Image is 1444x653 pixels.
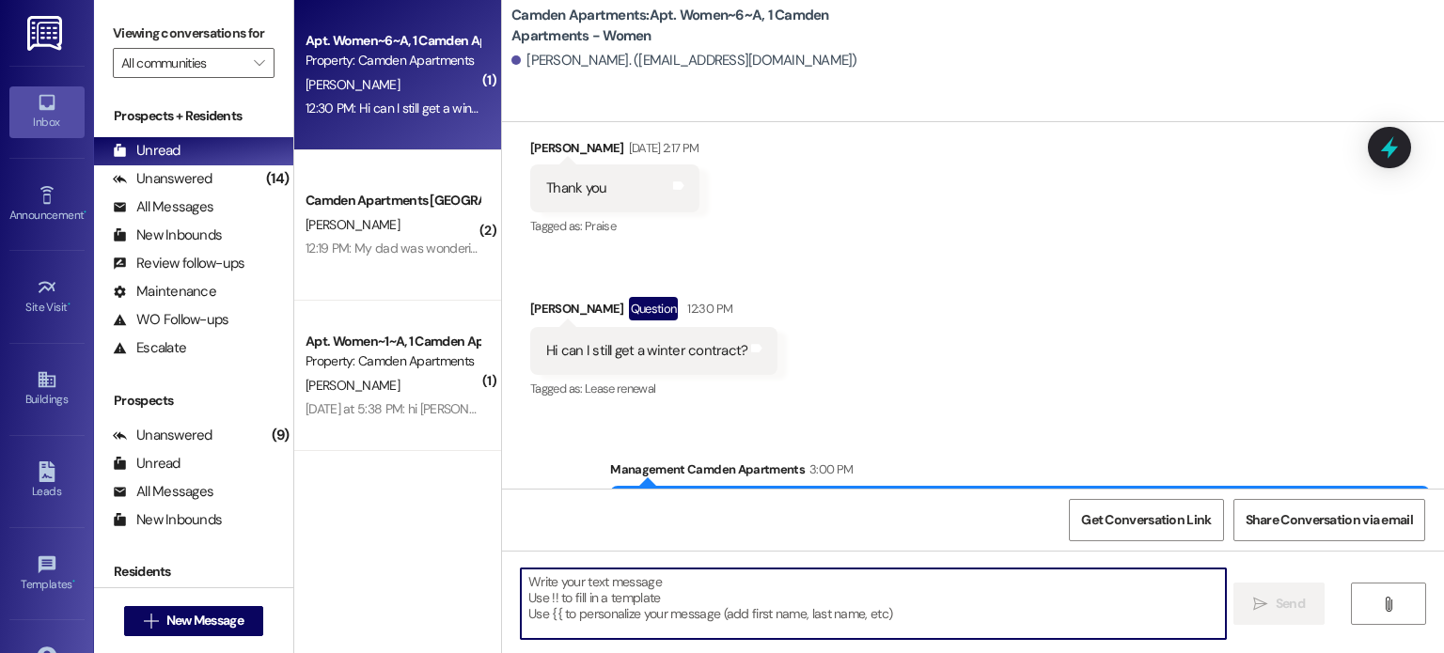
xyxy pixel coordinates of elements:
b: Camden Apartments: Apt. Women~6~A, 1 Camden Apartments - Women [511,6,887,46]
div: Unanswered [113,426,212,445]
button: Get Conversation Link [1069,499,1223,541]
span: • [84,206,86,219]
button: Share Conversation via email [1233,499,1425,541]
div: Residents [94,562,293,582]
label: Viewing conversations for [113,19,275,48]
a: Leads [9,456,85,506]
div: Escalate [113,338,186,358]
span: Praise [585,218,616,234]
i:  [1381,597,1395,612]
div: 12:19 PM: My dad was wondering if by paying all the rent at once, if there would be a small disco... [306,240,1041,257]
div: Question [629,297,679,320]
button: New Message [124,606,263,636]
div: [DATE] at 5:38 PM: hi [PERSON_NAME]! i'm doing a study abroad that semester. could i renew for sp... [306,400,906,417]
div: Property: Camden Apartments [306,351,479,371]
span: [PERSON_NAME] [306,377,400,394]
div: Management Camden Apartments [610,459,1430,486]
div: [PERSON_NAME] [530,138,698,164]
a: Inbox [9,86,85,137]
div: 3:00 PM [805,459,853,479]
span: [PERSON_NAME] [306,216,400,233]
span: Share Conversation via email [1246,510,1413,530]
div: Camden Apartments [GEOGRAPHIC_DATA] [306,191,479,210]
div: Apt. Women~1~A, 1 Camden Apartments - Women [306,332,479,351]
span: Send [1276,594,1305,614]
div: Thank you [546,179,606,198]
div: (14) [261,164,293,194]
span: [PERSON_NAME] [306,76,400,93]
img: ResiDesk Logo [27,16,66,51]
i:  [144,614,158,629]
div: Unread [113,141,180,161]
div: Apt. Women~6~A, 1 Camden Apartments - Women [306,31,479,51]
i:  [1253,597,1267,612]
div: All Messages [113,482,213,502]
span: • [72,575,75,588]
div: All Messages [113,197,213,217]
div: Unanswered [113,169,212,189]
div: New Inbounds [113,225,222,245]
div: Tagged as: [530,375,777,402]
div: Review follow-ups [113,254,244,273]
span: • [68,298,71,311]
div: [PERSON_NAME] [530,297,777,327]
input: All communities [121,48,244,78]
button: Send [1233,583,1325,625]
div: 12:30 PM: Hi can I still get a winter contract? [306,100,541,117]
div: Hi can I still get a winter contract? [546,341,747,361]
div: (9) [267,421,293,450]
a: Templates • [9,549,85,599]
div: [DATE] 2:17 PM [624,138,699,158]
div: 12:30 PM [683,299,732,319]
a: Buildings [9,364,85,414]
div: Prospects [94,391,293,411]
div: Unread [113,454,180,474]
div: Prospects + Residents [94,106,293,126]
span: Lease renewal [585,381,656,396]
div: WO Follow-ups [113,310,228,330]
i:  [254,55,264,70]
span: Get Conversation Link [1081,510,1211,530]
div: Property: Camden Apartments [306,51,479,70]
div: Tagged as: [530,212,698,240]
div: New Inbounds [113,510,222,530]
a: Site Visit • [9,272,85,322]
span: New Message [166,611,243,630]
div: [PERSON_NAME]. ([EMAIL_ADDRESS][DOMAIN_NAME]) [511,51,857,70]
div: Maintenance [113,282,216,302]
